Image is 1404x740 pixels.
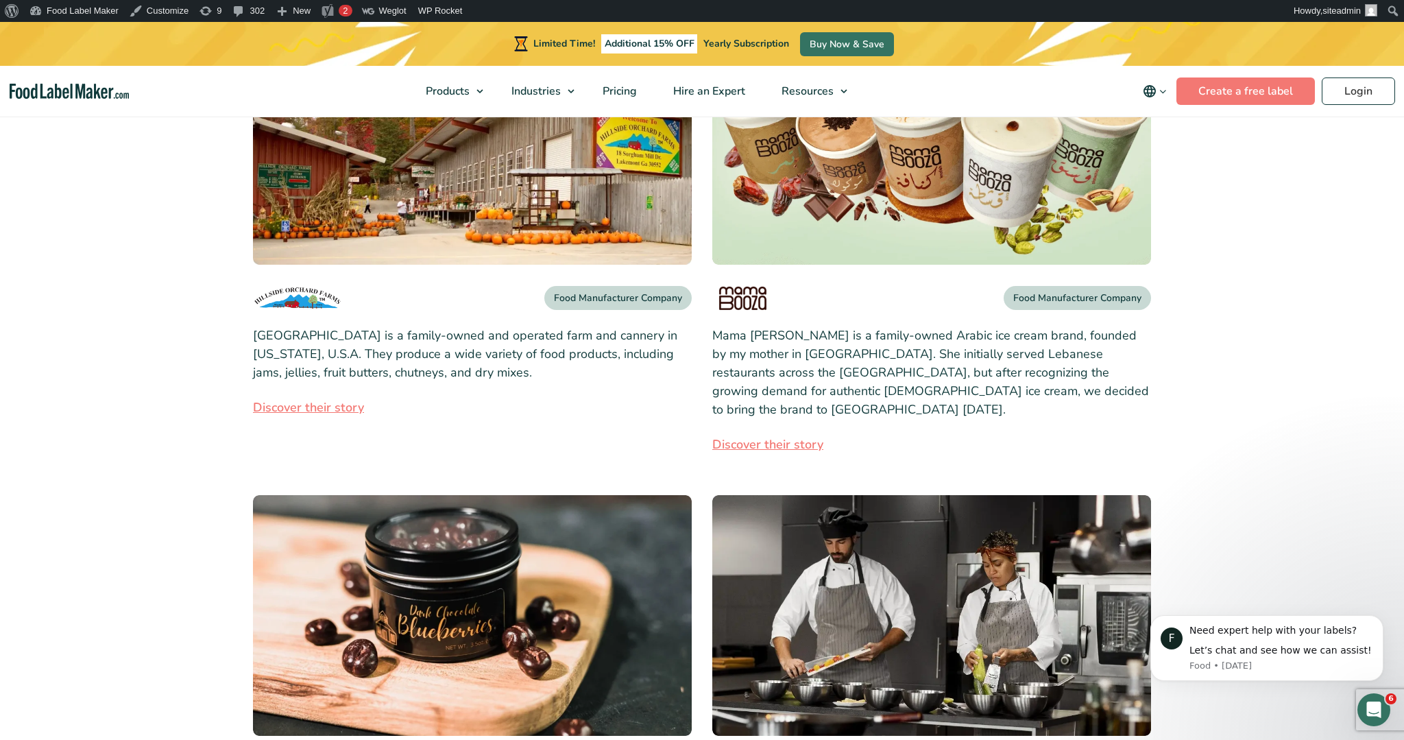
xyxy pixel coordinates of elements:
[585,66,652,117] a: Pricing
[777,84,835,99] span: Resources
[712,435,1151,454] a: Discover their story
[1322,77,1395,105] a: Login
[1385,693,1396,704] span: 6
[1004,286,1151,310] div: Food Manufacturer Company
[343,5,348,16] span: 2
[712,326,1151,454] div: Mama [PERSON_NAME] is a family-owned Arabic ice cream brand, founded by my mother in [GEOGRAPHIC_...
[1176,77,1315,105] a: Create a free label
[507,84,562,99] span: Industries
[533,37,595,50] span: Limited Time!
[1322,5,1361,16] span: siteadmin
[422,84,471,99] span: Products
[408,66,490,117] a: Products
[655,66,760,117] a: Hire an Expert
[669,84,747,99] span: Hire an Expert
[253,398,692,417] a: Discover their story
[1357,693,1390,726] iframe: Intercom live chat
[601,34,698,53] span: Additional 15% OFF
[703,37,789,50] span: Yearly Subscription
[764,66,854,117] a: Resources
[253,326,692,417] div: [GEOGRAPHIC_DATA] is a family-owned and operated farm and cannery in [US_STATE], U.S.A. They prod...
[1130,595,1404,703] iframe: Intercom notifications message
[544,286,692,310] div: Food Manufacturer Company
[800,32,894,56] a: Buy Now & Save
[598,84,638,99] span: Pricing
[494,66,581,117] a: Industries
